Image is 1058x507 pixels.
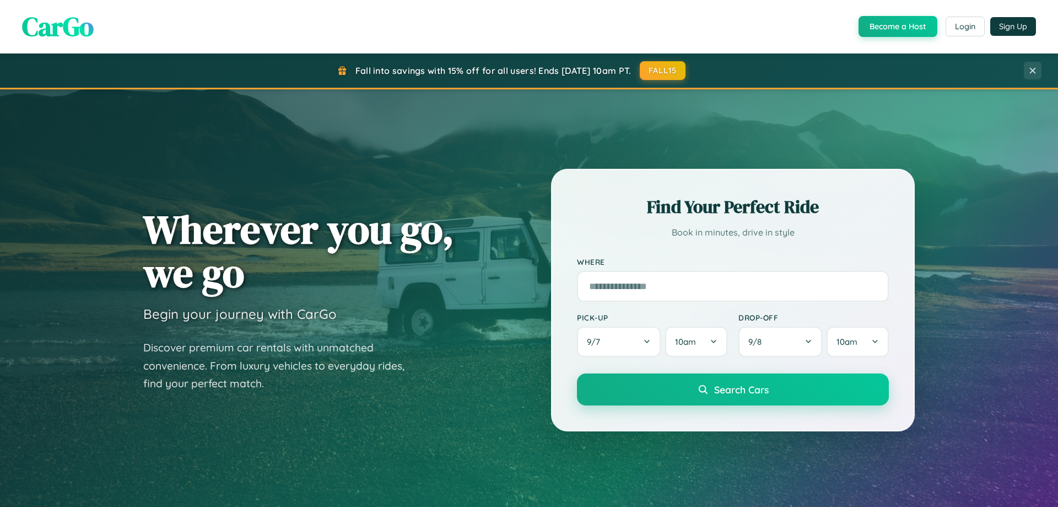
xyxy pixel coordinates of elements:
[22,8,94,45] span: CarGo
[143,207,454,295] h1: Wherever you go, we go
[577,373,889,405] button: Search Cars
[748,337,767,347] span: 9 / 8
[577,225,889,241] p: Book in minutes, drive in style
[577,313,727,322] label: Pick-up
[675,337,696,347] span: 10am
[738,327,822,357] button: 9/8
[836,337,857,347] span: 10am
[355,65,631,76] span: Fall into savings with 15% off for all users! Ends [DATE] 10am PT.
[859,16,937,37] button: Become a Host
[714,383,769,396] span: Search Cars
[143,306,337,322] h3: Begin your journey with CarGo
[577,195,889,219] h2: Find Your Perfect Ride
[827,327,889,357] button: 10am
[143,339,419,393] p: Discover premium car rentals with unmatched convenience. From luxury vehicles to everyday rides, ...
[640,61,686,80] button: FALL15
[577,327,661,357] button: 9/7
[946,17,985,36] button: Login
[990,17,1036,36] button: Sign Up
[577,257,889,266] label: Where
[587,337,606,347] span: 9 / 7
[738,313,889,322] label: Drop-off
[665,327,727,357] button: 10am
